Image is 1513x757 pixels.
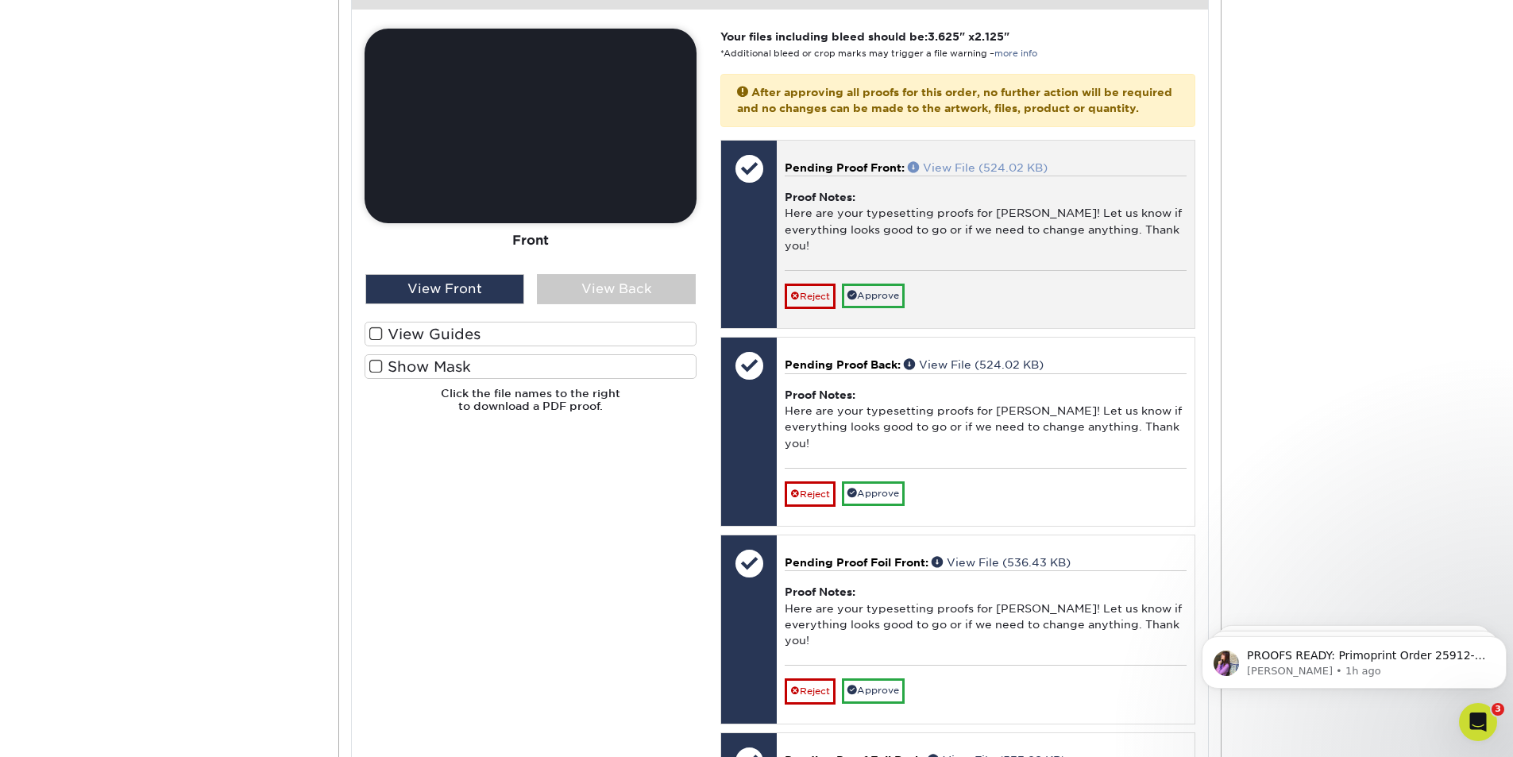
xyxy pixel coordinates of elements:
[785,161,905,174] span: Pending Proof Front:
[1195,603,1513,714] iframe: Intercom notifications message
[975,30,1004,43] span: 2.125
[1492,703,1504,716] span: 3
[737,86,1172,114] strong: After approving all proofs for this order, no further action will be required and no changes can ...
[785,570,1186,665] div: Here are your typesetting proofs for [PERSON_NAME]! Let us know if everything looks good to go or...
[365,223,697,258] div: Front
[365,274,524,304] div: View Front
[842,481,905,506] a: Approve
[785,388,855,401] strong: Proof Notes:
[842,678,905,703] a: Approve
[365,354,697,379] label: Show Mask
[720,48,1037,59] small: *Additional bleed or crop marks may trigger a file warning –
[928,30,959,43] span: 3.625
[785,284,836,309] a: Reject
[785,585,855,598] strong: Proof Notes:
[994,48,1037,59] a: more info
[785,176,1186,270] div: Here are your typesetting proofs for [PERSON_NAME]! Let us know if everything looks good to go or...
[908,161,1048,174] a: View File (524.02 KB)
[785,191,855,203] strong: Proof Notes:
[904,358,1044,371] a: View File (524.02 KB)
[785,556,928,569] span: Pending Proof Foil Front:
[932,556,1071,569] a: View File (536.43 KB)
[537,274,696,304] div: View Back
[1459,703,1497,741] iframe: Intercom live chat
[785,373,1186,468] div: Here are your typesetting proofs for [PERSON_NAME]! Let us know if everything looks good to go or...
[785,678,836,704] a: Reject
[785,358,901,371] span: Pending Proof Back:
[365,387,697,426] h6: Click the file names to the right to download a PDF proof.
[785,481,836,507] a: Reject
[720,30,1009,43] strong: Your files including bleed should be: " x "
[365,322,697,346] label: View Guides
[842,284,905,308] a: Approve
